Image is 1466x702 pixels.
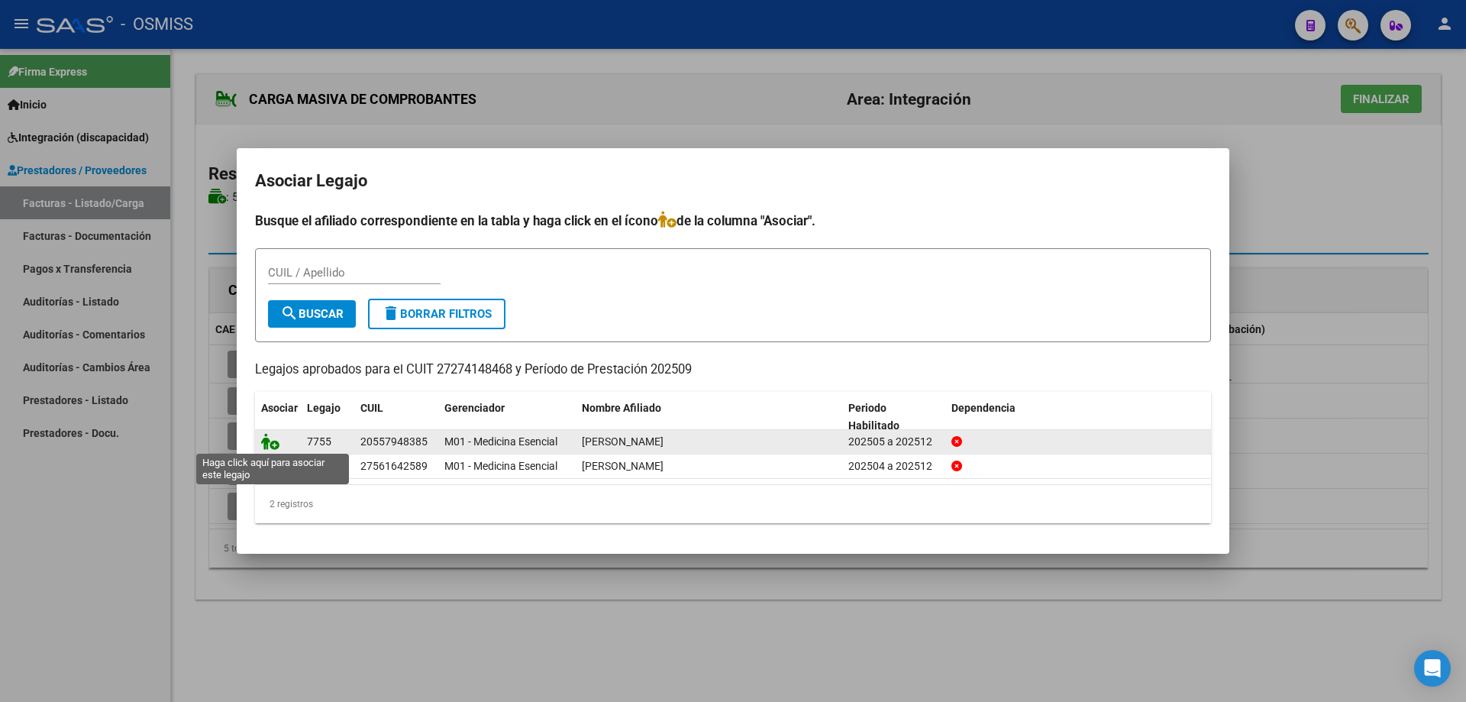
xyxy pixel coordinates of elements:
span: Asociar [261,402,298,414]
div: 20557948385 [360,433,428,451]
div: 2 registros [255,485,1211,523]
datatable-header-cell: Legajo [301,392,354,442]
span: CASASOLA BENICIO DAMIAN [582,435,664,448]
span: FERNANDEZ MINNI SOFIA [582,460,664,472]
span: Legajo [307,402,341,414]
span: Periodo Habilitado [848,402,899,432]
p: Legajos aprobados para el CUIT 27274148468 y Período de Prestación 202509 [255,361,1211,380]
span: M01 - Medicina Esencial [444,435,557,448]
span: M01 - Medicina Esencial [444,460,557,472]
button: Borrar Filtros [368,299,505,329]
span: Dependencia [951,402,1016,414]
datatable-header-cell: Gerenciador [438,392,576,442]
span: 7755 [307,435,331,448]
h4: Busque el afiliado correspondiente en la tabla y haga click en el ícono de la columna "Asociar". [255,211,1211,231]
span: Nombre Afiliado [582,402,661,414]
span: CUIL [360,402,383,414]
div: 202504 a 202512 [848,458,939,475]
div: Open Intercom Messenger [1414,650,1451,687]
div: 202505 a 202512 [848,433,939,451]
span: Gerenciador [444,402,505,414]
span: Borrar Filtros [382,307,492,321]
button: Buscar [268,300,356,328]
datatable-header-cell: Dependencia [945,392,1212,442]
datatable-header-cell: Periodo Habilitado [842,392,945,442]
datatable-header-cell: CUIL [354,392,438,442]
div: 27561642589 [360,458,428,475]
datatable-header-cell: Asociar [255,392,301,442]
mat-icon: search [280,304,299,322]
h2: Asociar Legajo [255,167,1211,196]
mat-icon: delete [382,304,400,322]
datatable-header-cell: Nombre Afiliado [576,392,842,442]
span: 7691 [307,460,331,472]
span: Buscar [280,307,344,321]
